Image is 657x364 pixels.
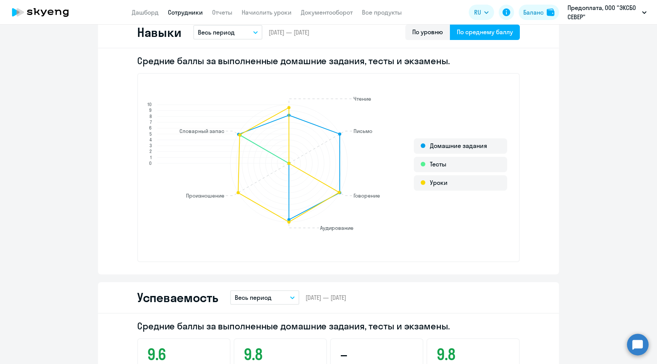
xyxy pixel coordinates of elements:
span: RU [474,8,481,17]
h2: Навыки [137,25,181,40]
img: balance [547,8,554,16]
text: 2 [149,148,152,154]
h2: Средние баллы за выполненные домашние задания, тесты и экзамены. [137,320,520,332]
p: Весь период [198,28,235,37]
text: 8 [149,113,152,119]
text: 4 [149,137,152,143]
div: Тесты [414,157,507,172]
span: [DATE] — [DATE] [269,28,309,37]
div: Уроки [414,175,507,191]
h2: Средние баллы за выполненные домашние задания, тесты и экзамены. [137,55,520,67]
text: 5 [149,131,152,137]
text: Говорение [353,192,380,199]
div: Домашние задания [414,138,507,154]
button: Весь период [230,290,299,305]
div: По уровню [412,27,443,37]
text: 10 [148,101,152,107]
a: Документооборот [301,8,353,16]
text: Аудирование [320,224,353,231]
text: Произношение [186,192,224,199]
h3: 9.8 [244,345,317,364]
text: 0 [149,160,152,166]
text: 3 [149,143,152,148]
a: Отчеты [212,8,232,16]
button: Предоплата, ООО "ЭКСБО СЕВЕР" [564,3,650,22]
p: Предоплата, ООО "ЭКСБО СЕВЕР" [567,3,639,22]
h3: 9.8 [436,345,510,364]
div: По среднему баллу [457,27,513,37]
button: Весь период [193,25,262,40]
text: 1 [150,155,152,160]
text: 7 [150,119,152,125]
button: RU [469,5,494,20]
text: Письмо [353,128,372,135]
h3: 9.6 [147,345,221,364]
h3: – [340,345,413,364]
h2: Успеваемость [137,290,218,305]
text: 6 [149,125,152,131]
a: Дашборд [132,8,159,16]
a: Сотрудники [168,8,203,16]
text: Словарный запас [179,128,224,135]
button: Балансbalance [519,5,559,20]
a: Начислить уроки [242,8,292,16]
text: 9 [149,107,152,113]
text: Чтение [353,95,371,102]
div: Баланс [523,8,544,17]
span: [DATE] — [DATE] [305,293,346,302]
p: Весь период [235,293,272,302]
a: Все продукты [362,8,402,16]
